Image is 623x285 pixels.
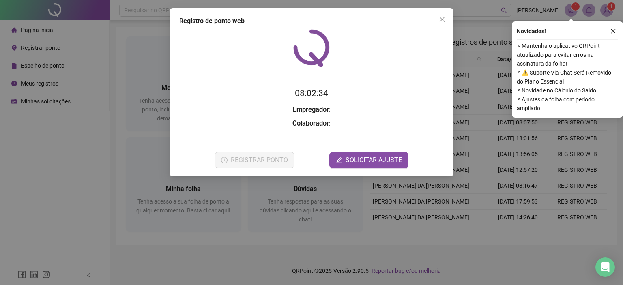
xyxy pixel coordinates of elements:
[215,152,294,168] button: REGISTRAR PONTO
[295,88,328,98] time: 08:02:34
[595,257,615,277] div: Open Intercom Messenger
[517,41,618,68] span: ⚬ Mantenha o aplicativo QRPoint atualizado para evitar erros na assinatura da folha!
[179,105,444,115] h3: :
[292,120,329,127] strong: Colaborador
[329,152,408,168] button: editSOLICITAR AJUSTE
[610,28,616,34] span: close
[293,29,330,67] img: QRPoint
[179,16,444,26] div: Registro de ponto web
[179,118,444,129] h3: :
[293,106,329,114] strong: Empregador
[336,157,342,163] span: edit
[439,16,445,23] span: close
[517,95,618,113] span: ⚬ Ajustes da folha com período ampliado!
[436,13,449,26] button: Close
[517,86,618,95] span: ⚬ Novidade no Cálculo do Saldo!
[517,27,546,36] span: Novidades !
[517,68,618,86] span: ⚬ ⚠️ Suporte Via Chat Será Removido do Plano Essencial
[346,155,402,165] span: SOLICITAR AJUSTE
